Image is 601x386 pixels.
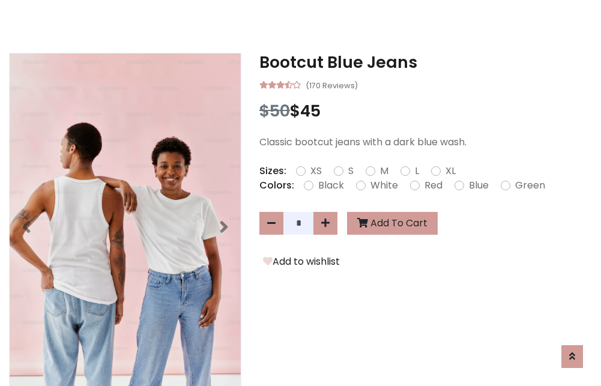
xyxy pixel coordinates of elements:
label: S [348,164,354,178]
label: XL [445,164,456,178]
span: $50 [259,100,290,122]
button: Add To Cart [347,212,438,235]
p: Colors: [259,178,294,193]
label: Red [424,178,442,193]
h3: Bootcut Blue Jeans [259,53,592,72]
label: Green [515,178,545,193]
label: Blue [469,178,489,193]
span: 45 [300,100,321,122]
label: XS [310,164,322,178]
label: L [415,164,419,178]
label: Black [318,178,344,193]
p: Classic bootcut jeans with a dark blue wash. [259,135,592,149]
label: M [380,164,388,178]
p: Sizes: [259,164,286,178]
h3: $ [259,101,592,121]
button: Add to wishlist [259,254,343,270]
label: White [370,178,398,193]
small: (170 Reviews) [306,77,358,92]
